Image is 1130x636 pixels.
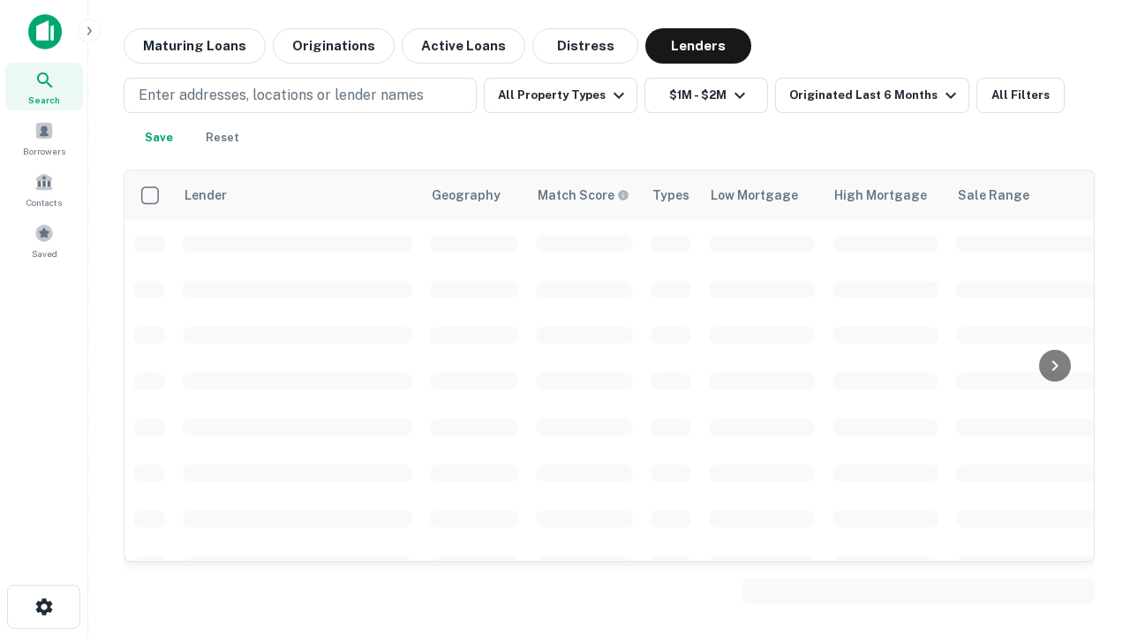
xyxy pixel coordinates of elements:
div: Geography [432,185,501,206]
button: Active Loans [402,28,525,64]
th: High Mortgage [824,170,947,220]
span: Contacts [26,195,62,209]
div: Originated Last 6 Months [789,85,961,106]
div: Low Mortgage [711,185,798,206]
th: Types [642,170,700,220]
button: $1M - $2M [644,78,768,113]
span: Borrowers [23,144,65,158]
th: Capitalize uses an advanced AI algorithm to match your search with the best lender. The match sco... [527,170,642,220]
button: Enter addresses, locations or lender names [124,78,477,113]
div: Types [652,185,689,206]
a: Search [5,63,83,110]
div: Capitalize uses an advanced AI algorithm to match your search with the best lender. The match sco... [538,185,629,205]
button: Lenders [645,28,751,64]
button: Save your search to get updates of matches that match your search criteria. [131,120,187,155]
div: Sale Range [958,185,1029,206]
img: capitalize-icon.png [28,14,62,49]
button: Reset [194,120,251,155]
a: Contacts [5,165,83,213]
a: Borrowers [5,114,83,162]
th: Geography [421,170,527,220]
th: Lender [174,170,421,220]
p: Enter addresses, locations or lender names [139,85,424,106]
div: Lender [185,185,227,206]
span: Saved [32,246,57,261]
div: High Mortgage [834,185,927,206]
a: Saved [5,216,83,264]
h6: Match Score [538,185,626,205]
th: Low Mortgage [700,170,824,220]
th: Sale Range [947,170,1106,220]
button: All Filters [976,78,1065,113]
button: Maturing Loans [124,28,266,64]
button: Originations [273,28,395,64]
button: Distress [532,28,638,64]
iframe: Chat Widget [1042,495,1130,579]
span: Search [28,93,60,107]
button: All Property Types [484,78,637,113]
button: Originated Last 6 Months [775,78,969,113]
